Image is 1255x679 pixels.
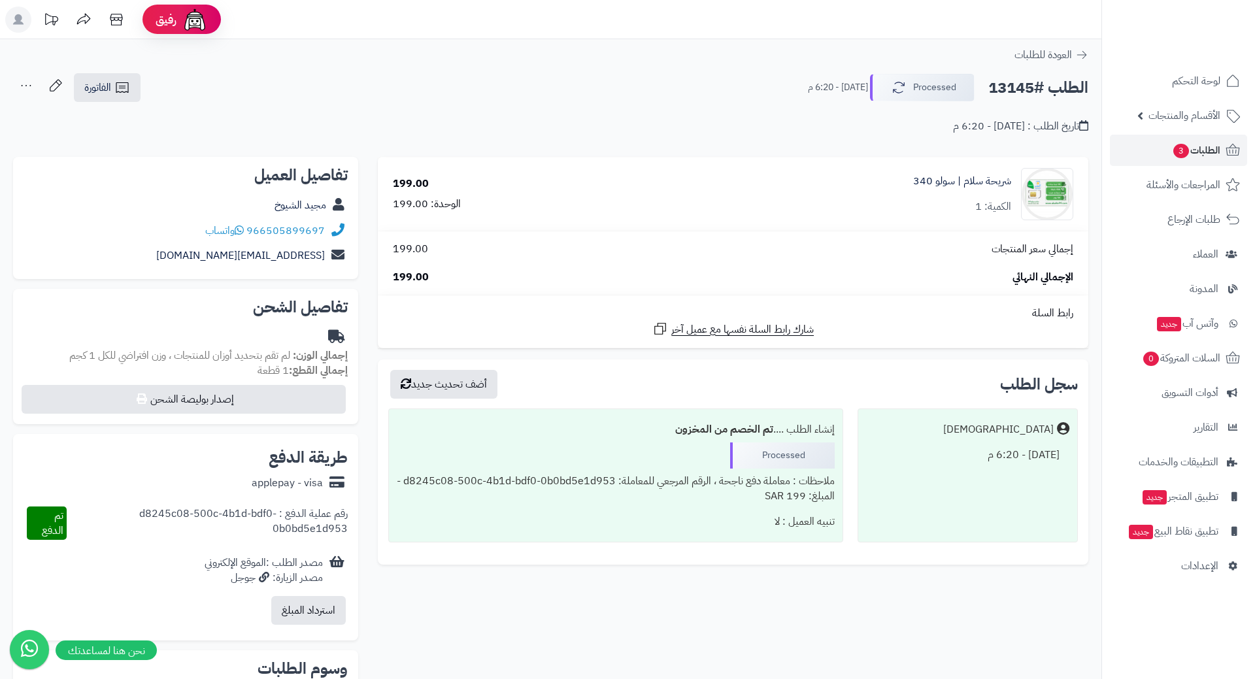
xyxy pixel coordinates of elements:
div: تاريخ الطلب : [DATE] - 6:20 م [953,119,1088,134]
span: أدوات التسويق [1162,384,1218,402]
span: 0 [1143,352,1159,366]
b: تم الخصم من المخزون [675,422,773,437]
div: إنشاء الطلب .... [397,417,835,442]
span: 199.00 [393,242,428,257]
a: طلبات الإرجاع [1110,204,1247,235]
a: المراجعات والأسئلة [1110,169,1247,201]
span: السلات المتروكة [1142,349,1220,367]
a: المدونة [1110,273,1247,305]
a: لوحة التحكم [1110,65,1247,97]
button: Processed [870,74,975,101]
div: [DEMOGRAPHIC_DATA] [943,422,1054,437]
strong: إجمالي الوزن: [293,348,348,363]
a: الطلبات3 [1110,135,1247,166]
div: مصدر الزيارة: جوجل [205,571,323,586]
div: تنبيه العميل : لا [397,509,835,535]
img: 1702291841-%D8%B3%D9%84%D8%A7%D9%85%20%D8%B3%D9%88%D9%84%D9%88%20340-90x90.jpg [1022,168,1073,220]
span: تم الدفع [42,508,63,538]
button: أضف تحديث جديد [390,370,497,399]
a: الإعدادات [1110,550,1247,582]
span: الفاتورة [84,80,111,95]
span: التطبيقات والخدمات [1139,453,1218,471]
span: لم تقم بتحديد أوزان للمنتجات ، وزن افتراضي للكل 1 كجم [69,348,290,363]
div: 199.00 [393,176,429,191]
span: العودة للطلبات [1014,47,1072,63]
div: الكمية: 1 [975,199,1011,214]
h2: طريقة الدفع [269,450,348,465]
a: [EMAIL_ADDRESS][DOMAIN_NAME] [156,248,325,263]
span: طلبات الإرجاع [1167,210,1220,229]
a: مجيد الشيوخ [275,197,326,213]
span: جديد [1143,490,1167,505]
img: ai-face.png [182,7,208,33]
a: التطبيقات والخدمات [1110,446,1247,478]
h2: وسوم الطلبات [24,661,348,676]
small: [DATE] - 6:20 م [808,81,868,94]
h2: الطلب #13145 [988,75,1088,101]
a: 966505899697 [246,223,325,239]
span: الإعدادات [1181,557,1218,575]
span: 3 [1173,144,1189,158]
a: واتساب [205,223,244,239]
span: المراجعات والأسئلة [1146,176,1220,194]
span: جديد [1157,317,1181,331]
strong: إجمالي القطع: [289,363,348,378]
img: logo-2.png [1166,35,1243,63]
div: مصدر الطلب :الموقع الإلكتروني [205,555,323,586]
span: الإجمالي النهائي [1012,270,1073,285]
span: المدونة [1190,280,1218,298]
a: الفاتورة [74,73,141,102]
a: تطبيق المتجرجديد [1110,481,1247,512]
span: 199.00 [393,270,429,285]
span: الطلبات [1172,141,1220,159]
a: تحديثات المنصة [35,7,67,36]
span: الأقسام والمنتجات [1148,107,1220,125]
a: العملاء [1110,239,1247,270]
a: شريحة سلام | سولو 340 [913,174,1011,189]
a: وآتس آبجديد [1110,308,1247,339]
span: العملاء [1193,245,1218,263]
span: تطبيق المتجر [1141,488,1218,506]
a: العودة للطلبات [1014,47,1088,63]
h2: تفاصيل العميل [24,167,348,183]
span: إجمالي سعر المنتجات [992,242,1073,257]
span: رفيق [156,12,176,27]
div: رقم عملية الدفع : d8245c08-500c-4b1d-bdf0-0b0bd5e1d953 [67,506,348,540]
div: applepay - visa [252,476,323,491]
span: لوحة التحكم [1172,72,1220,90]
div: الوحدة: 199.00 [393,197,461,212]
a: أدوات التسويق [1110,377,1247,408]
span: جديد [1129,525,1153,539]
a: شارك رابط السلة نفسها مع عميل آخر [652,321,814,337]
a: التقارير [1110,412,1247,443]
div: ملاحظات : معاملة دفع ناجحة ، الرقم المرجعي للمعاملة: d8245c08-500c-4b1d-bdf0-0b0bd5e1d953 - المبل... [397,469,835,509]
a: تطبيق نقاط البيعجديد [1110,516,1247,547]
h3: سجل الطلب [1000,376,1078,392]
span: التقارير [1194,418,1218,437]
div: [DATE] - 6:20 م [866,442,1069,468]
div: رابط السلة [383,306,1083,321]
button: إصدار بوليصة الشحن [22,385,346,414]
small: 1 قطعة [258,363,348,378]
span: تطبيق نقاط البيع [1128,522,1218,540]
h2: تفاصيل الشحن [24,299,348,315]
button: استرداد المبلغ [271,596,346,625]
div: Processed [730,442,835,469]
a: السلات المتروكة0 [1110,342,1247,374]
span: وآتس آب [1156,314,1218,333]
span: شارك رابط السلة نفسها مع عميل آخر [671,322,814,337]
